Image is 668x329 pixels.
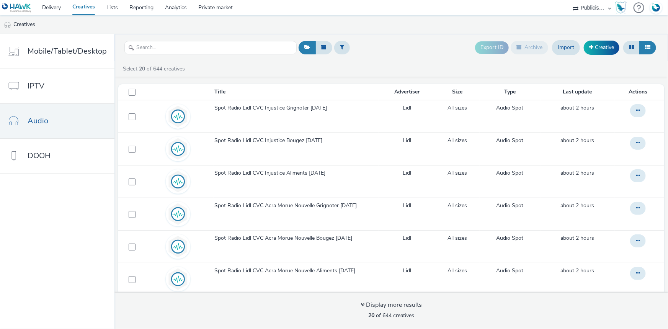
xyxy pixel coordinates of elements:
img: audio [4,21,11,29]
span: of 644 creatives [368,312,414,319]
img: audio.svg [167,170,189,193]
a: 10 October 2025, 15:38 [561,202,595,210]
span: Mobile/Tablet/Desktop [28,46,107,57]
span: Spot Radio Lidl CVC Acra Morue Nouvelle Aliments [DATE] [214,267,358,275]
a: Audio Spot [497,169,524,177]
button: Table [639,41,656,54]
a: Lidl [403,137,411,144]
img: audio.svg [167,105,189,128]
th: Advertiser [379,84,435,100]
a: Creative [584,41,619,54]
span: Spot Radio Lidl CVC Injustice Grignoter [DATE] [214,104,330,112]
a: Audio Spot [497,104,524,112]
a: 10 October 2025, 15:38 [561,234,595,242]
button: Export ID [475,41,509,54]
a: Audio Spot [497,234,524,242]
span: about 2 hours [561,234,595,242]
strong: 20 [139,65,145,72]
a: Audio Spot [497,137,524,144]
a: Spot Radio Lidl CVC Injustice Grignoter [DATE] [214,104,378,116]
span: Spot Radio Lidl CVC Acra Morue Nouvelle Grignoter [DATE] [214,202,360,210]
img: audio.svg [167,138,189,160]
span: Spot Radio Lidl CVC Injustice Aliments [DATE] [214,169,328,177]
div: Display more results [361,301,422,309]
a: 10 October 2025, 15:38 [561,104,595,112]
span: Spot Radio Lidl CVC Injustice Bougez [DATE] [214,137,325,144]
a: Lidl [403,267,411,275]
input: Search... [124,41,297,54]
img: Account FR [650,2,662,13]
a: All sizes [448,234,467,242]
a: All sizes [448,104,467,112]
th: Type [480,84,541,100]
span: Audio [28,115,48,126]
th: Title [214,84,379,100]
a: Audio Spot [497,267,524,275]
span: DOOH [28,150,51,161]
a: 10 October 2025, 15:38 [561,169,595,177]
span: about 2 hours [561,202,595,209]
th: Last update [541,84,615,100]
a: Lidl [403,169,411,177]
a: 10 October 2025, 15:38 [561,137,595,144]
a: Hawk Academy [615,2,630,14]
a: Lidl [403,234,411,242]
span: Spot Radio Lidl CVC Acra Morue Nouvelle Bougez [DATE] [214,234,355,242]
a: Spot Radio Lidl CVC Injustice Aliments [DATE] [214,169,378,181]
a: Lidl [403,104,411,112]
a: Import [552,40,580,55]
span: about 2 hours [561,267,595,274]
span: about 2 hours [561,137,595,144]
strong: 20 [368,312,374,319]
button: Archive [511,41,548,54]
a: All sizes [448,169,467,177]
img: undefined Logo [2,3,31,13]
a: Spot Radio Lidl CVC Acra Morue Nouvelle Aliments [DATE] [214,267,378,278]
span: about 2 hours [561,169,595,177]
a: All sizes [448,137,467,144]
img: audio.svg [167,236,189,258]
span: IPTV [28,80,44,92]
a: Spot Radio Lidl CVC Acra Morue Nouvelle Bougez [DATE] [214,234,378,246]
a: Spot Radio Lidl CVC Acra Morue Nouvelle Grignoter [DATE] [214,202,378,213]
a: Select of 644 creatives [122,65,188,72]
a: Spot Radio Lidl CVC Injustice Bougez [DATE] [214,137,378,148]
th: Size [435,84,480,100]
a: All sizes [448,267,467,275]
a: 10 October 2025, 15:37 [561,267,595,275]
a: Lidl [403,202,411,210]
button: Grid [623,41,640,54]
img: audio.svg [167,203,189,225]
a: All sizes [448,202,467,210]
a: Audio Spot [497,202,524,210]
span: about 2 hours [561,104,595,111]
th: Actions [615,84,664,100]
img: audio.svg [167,268,189,290]
img: Hawk Academy [615,2,627,14]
